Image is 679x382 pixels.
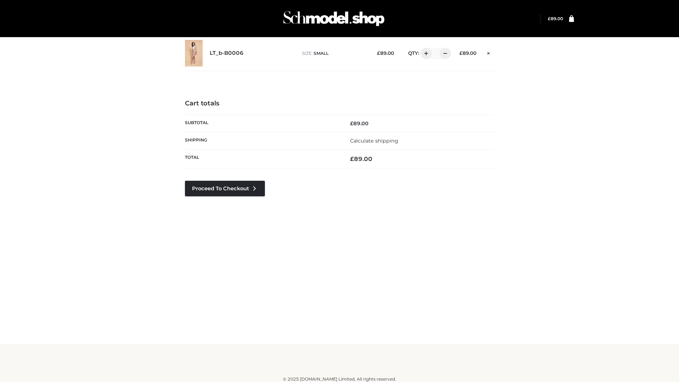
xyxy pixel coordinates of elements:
p: size : [302,50,366,57]
th: Subtotal [185,115,339,132]
a: Proceed to Checkout [185,181,265,196]
span: £ [459,50,463,56]
div: QTY: [401,48,448,59]
a: Remove this item [483,48,494,57]
a: LT_b-B0006 [210,50,244,57]
th: Shipping [185,132,339,149]
img: Schmodel Admin 964 [281,5,387,33]
bdi: 89.00 [459,50,476,56]
a: £89.00 [548,16,563,21]
a: Calculate shipping [350,138,398,144]
h4: Cart totals [185,100,494,108]
span: £ [548,16,551,21]
span: SMALL [314,51,329,56]
span: £ [350,155,354,162]
bdi: 89.00 [350,120,368,127]
bdi: 89.00 [377,50,394,56]
span: £ [377,50,380,56]
span: £ [350,120,353,127]
th: Total [185,150,339,168]
bdi: 89.00 [548,16,563,21]
bdi: 89.00 [350,155,372,162]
